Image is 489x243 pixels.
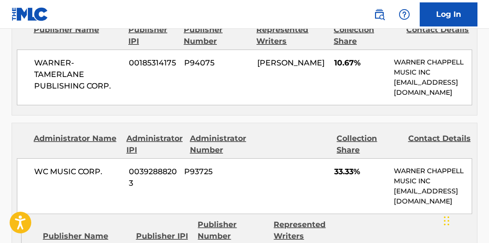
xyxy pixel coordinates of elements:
div: Publisher IPI [128,24,176,47]
span: P93725 [184,166,250,178]
p: WARNER CHAPPELL MUSIC INC [394,166,472,186]
div: Publisher IPI [136,230,191,242]
div: Collection Share [334,24,399,47]
span: WARNER-TAMERLANE PUBLISHING CORP. [34,57,122,92]
img: search [374,9,385,20]
span: [PERSON_NAME] [257,58,325,67]
div: Publisher Number [184,24,249,47]
p: WARNER CHAPPELL MUSIC INC [394,57,472,77]
div: Help [395,5,414,24]
div: Collection Share [337,133,401,156]
div: Publisher Name [43,230,129,242]
img: help [399,9,410,20]
p: [EMAIL_ADDRESS][DOMAIN_NAME] [394,77,472,98]
div: Administrator IPI [126,133,183,156]
span: WC MUSIC CORP. [34,166,122,178]
img: MLC Logo [12,7,49,21]
div: Represented Writers [257,24,327,47]
iframe: Chat Widget [441,197,489,243]
div: Publisher Name [34,24,121,47]
div: Contact Details [408,133,472,156]
span: 00185314175 [129,57,177,69]
span: 10.67% [334,57,387,69]
p: [EMAIL_ADDRESS][DOMAIN_NAME] [394,186,472,206]
span: 33.33% [334,166,387,178]
span: P94075 [184,57,250,69]
div: Publisher Number [198,219,267,242]
div: Drag [444,206,450,235]
a: Public Search [370,5,389,24]
div: Contact Details [407,24,472,47]
div: Administrator Name [34,133,119,156]
a: Log In [420,2,477,26]
span: 00392888203 [129,166,177,189]
div: Represented Writers [274,219,342,242]
div: Administrator Number [190,133,254,156]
